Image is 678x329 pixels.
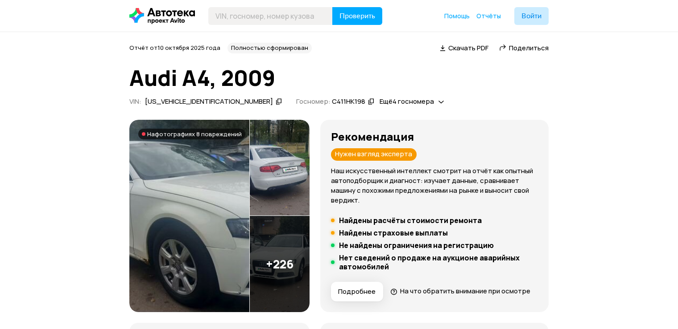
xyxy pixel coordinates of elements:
span: Проверить [339,12,375,20]
span: На фотографиях 8 повреждений [147,130,242,138]
button: Войти [514,7,549,25]
span: Отчёты [476,12,501,20]
span: На что обратить внимание при осмотре [400,286,530,296]
span: Ещё 4 госномера [380,97,434,106]
a: Поделиться [499,43,549,53]
h5: Нет сведений о продаже на аукционе аварийных автомобилей [339,253,538,271]
div: Нужен взгляд эксперта [331,148,417,161]
span: Отчёт от 10 октября 2025 года [129,44,220,52]
p: Наш искусственный интеллект смотрит на отчёт как опытный автоподборщик и диагност: изучает данные... [331,166,538,205]
h3: Рекомендация [331,130,538,143]
div: Полностью сформирован [227,43,312,53]
div: С411НК198 [332,97,365,106]
span: Помощь [444,12,470,20]
button: Проверить [332,7,382,25]
h5: Не найдены ограничения на регистрацию [339,241,494,250]
h5: Найдены страховые выплаты [339,228,448,237]
a: Отчёты [476,12,501,20]
span: Подробнее [338,287,376,296]
a: Скачать PDF [440,43,488,53]
a: На что обратить внимание при осмотре [390,286,530,296]
span: Войти [521,12,542,20]
button: Подробнее [331,282,383,301]
span: VIN : [129,97,141,106]
span: Скачать PDF [448,43,488,53]
span: Поделиться [509,43,549,53]
input: VIN, госномер, номер кузова [208,7,333,25]
span: Госномер: [296,97,331,106]
h1: Audi A4, 2009 [129,66,549,90]
h5: Найдены расчёты стоимости ремонта [339,216,482,225]
a: Помощь [444,12,470,20]
div: [US_VEHICLE_IDENTIFICATION_NUMBER] [145,97,273,106]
